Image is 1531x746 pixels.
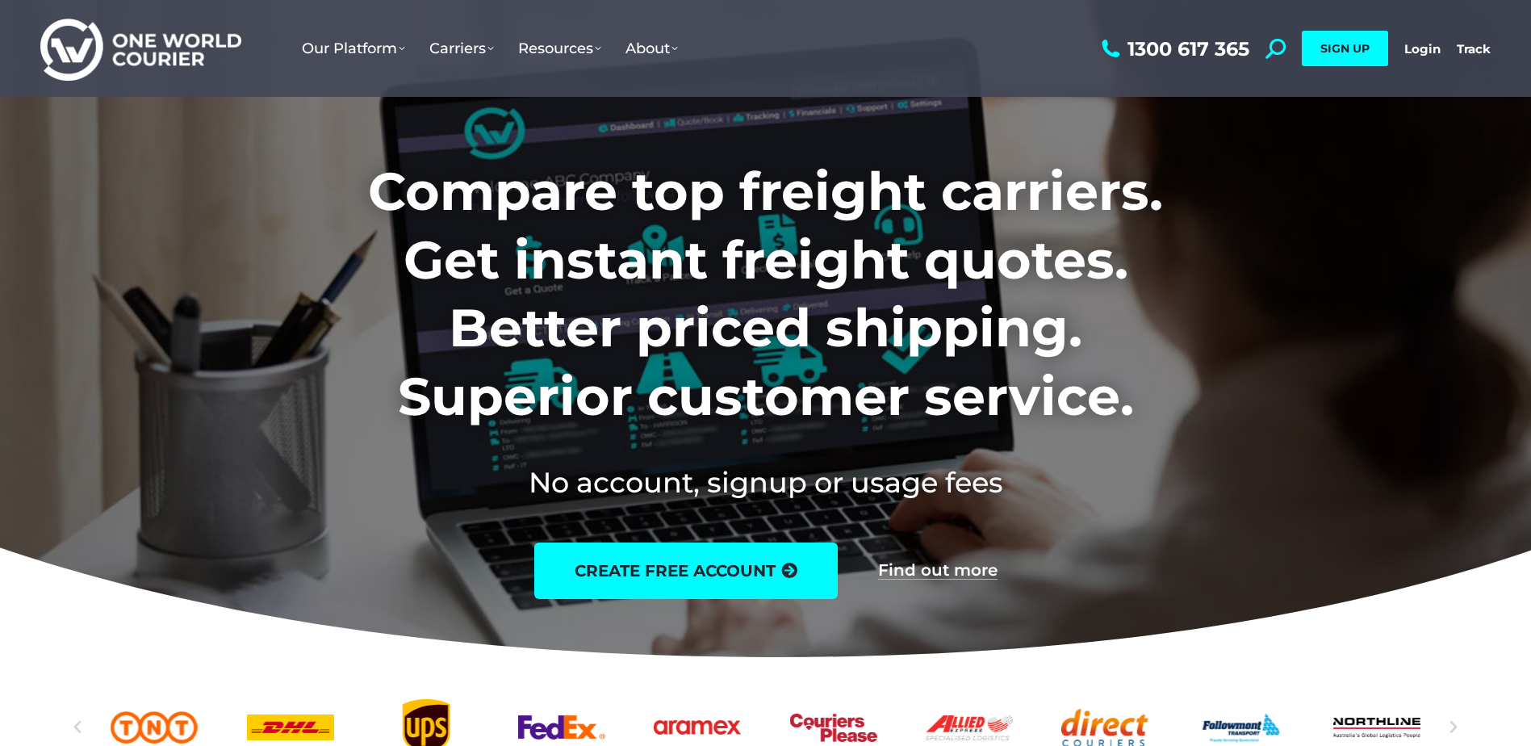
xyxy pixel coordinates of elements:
img: One World Courier [40,16,241,82]
a: Find out more [878,562,998,580]
a: Track [1457,41,1491,57]
a: About [613,23,690,73]
span: Carriers [429,40,494,57]
span: About [625,40,678,57]
a: Resources [506,23,613,73]
h2: No account, signup or usage fees [261,463,1270,502]
a: 1300 617 365 [1098,39,1249,59]
a: SIGN UP [1302,31,1388,66]
a: Carriers [417,23,506,73]
span: Resources [518,40,601,57]
span: Our Platform [302,40,405,57]
h1: Compare top freight carriers. Get instant freight quotes. Better priced shipping. Superior custom... [261,157,1270,430]
span: SIGN UP [1320,41,1370,56]
a: Login [1404,41,1441,57]
a: create free account [534,543,838,599]
a: Our Platform [290,23,417,73]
